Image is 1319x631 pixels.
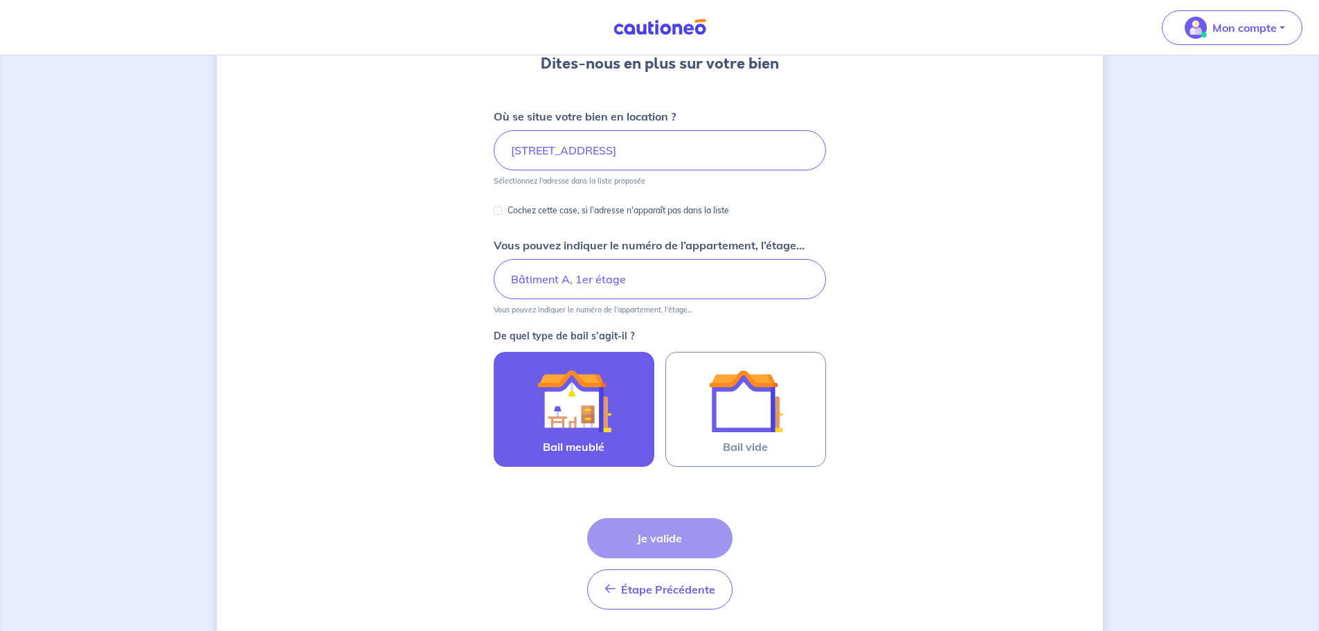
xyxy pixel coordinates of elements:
[1162,10,1302,45] button: illu_account_valid_menu.svgMon compte
[508,202,729,219] p: Cochez cette case, si l'adresse n'apparaît pas dans la liste
[494,130,826,170] input: 2 rue de paris, 59000 lille
[1185,17,1207,39] img: illu_account_valid_menu.svg
[708,364,783,438] img: illu_empty_lease.svg
[494,259,826,299] input: Appartement 2
[494,305,692,314] p: Vous pouvez indiquer le numéro de l’appartement, l’étage...
[494,331,826,341] p: De quel type de bail s’agit-il ?
[723,438,768,455] span: Bail vide
[543,438,604,455] span: Bail meublé
[621,583,715,596] span: Étape Précédente
[537,364,611,438] img: illu_furnished_lease.svg
[494,176,645,186] p: Sélectionnez l'adresse dans la liste proposée
[1212,19,1277,36] p: Mon compte
[494,237,805,254] p: Vous pouvez indiquer le numéro de l’appartement, l’étage...
[587,569,733,610] button: Étape Précédente
[541,53,779,75] h3: Dites-nous en plus sur votre bien
[608,19,712,36] img: Cautioneo
[494,108,676,125] p: Où se situe votre bien en location ?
